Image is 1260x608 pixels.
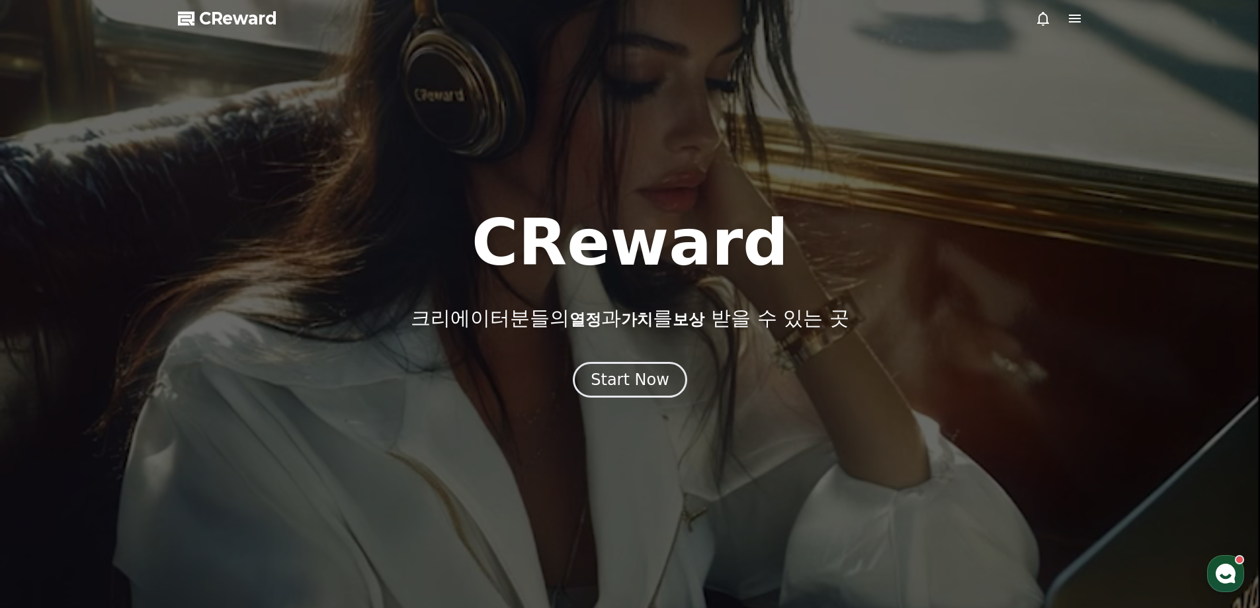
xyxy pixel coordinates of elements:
[472,211,788,275] h1: CReward
[178,8,277,29] a: CReward
[573,375,687,388] a: Start Now
[573,362,687,398] button: Start Now
[199,8,277,29] span: CReward
[411,306,849,330] p: 크리에이터분들의 과 를 받을 수 있는 곳
[673,310,704,329] span: 보상
[569,310,601,329] span: 열정
[621,310,653,329] span: 가치
[591,369,669,390] div: Start Now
